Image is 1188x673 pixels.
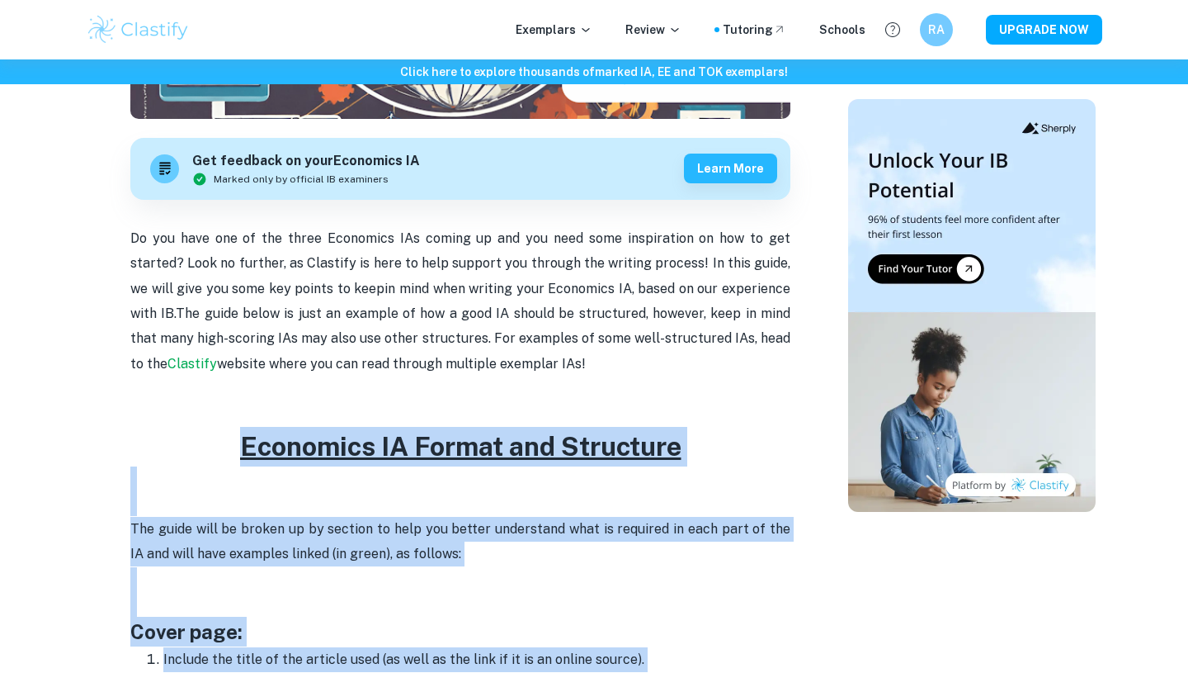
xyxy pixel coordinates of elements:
[130,226,790,377] p: Do you have one of the three Economics IAs coming up and you need some inspiration on how to get ...
[625,21,681,39] p: Review
[130,617,790,647] h3: Cover page:
[879,16,907,44] button: Help and Feedback
[920,13,953,46] button: RA
[927,21,946,39] h6: RA
[130,138,790,200] a: Get feedback on yourEconomics IAMarked only by official IB examinersLearn more
[214,172,389,187] span: Marked only by official IB examiners
[130,517,790,567] p: The guide will be broken up by section to help you better understand what is required in each par...
[723,21,786,39] a: Tutoring
[130,281,790,321] span: in mind when writing your Economics IA, based on our experience with IB.
[819,21,865,39] a: Schools
[684,154,777,183] button: Learn more
[516,21,592,39] p: Exemplars
[3,63,1185,81] h6: Click here to explore thousands of marked IA, EE and TOK exemplars !
[163,647,790,672] p: Include the title of the article used (as well as the link if it is an online source).
[240,431,681,462] u: Economics IA Format and Structure
[86,13,191,46] img: Clastify logo
[848,99,1096,512] img: Thumbnail
[986,15,1102,45] button: UPGRADE NOW
[192,151,420,172] h6: Get feedback on your Economics IA
[167,356,217,372] a: Clastify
